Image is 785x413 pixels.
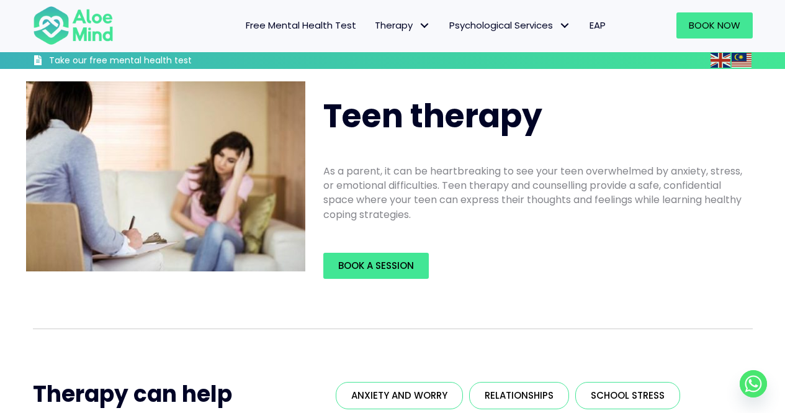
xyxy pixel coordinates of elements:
[591,389,665,402] span: School stress
[375,19,431,32] span: Therapy
[449,19,571,32] span: Psychological Services
[351,389,447,402] span: Anxiety and worry
[711,53,730,68] img: en
[323,164,745,222] p: As a parent, it can be heartbreaking to see your teen overwhelmed by anxiety, stress, or emotiona...
[732,53,751,68] img: ms
[469,382,569,409] a: Relationships
[33,5,114,46] img: Aloe mind Logo
[366,12,440,39] a: TherapyTherapy: submenu
[26,81,305,271] img: teen therapy2
[556,17,574,35] span: Psychological Services: submenu
[33,55,258,69] a: Take our free mental health test
[711,53,732,67] a: English
[590,19,606,32] span: EAP
[246,19,356,32] span: Free Mental Health Test
[740,370,767,397] a: Whatsapp
[236,12,366,39] a: Free Mental Health Test
[130,12,615,39] nav: Menu
[580,12,615,39] a: EAP
[575,382,680,409] a: School stress
[338,259,414,272] span: Book a Session
[689,19,740,32] span: Book Now
[323,93,542,138] span: Teen therapy
[336,382,463,409] a: Anxiety and worry
[440,12,580,39] a: Psychological ServicesPsychological Services: submenu
[416,17,434,35] span: Therapy: submenu
[49,55,258,67] h3: Take our free mental health test
[676,12,753,39] a: Book Now
[732,53,753,67] a: Malay
[485,389,554,402] span: Relationships
[323,253,429,279] a: Book a Session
